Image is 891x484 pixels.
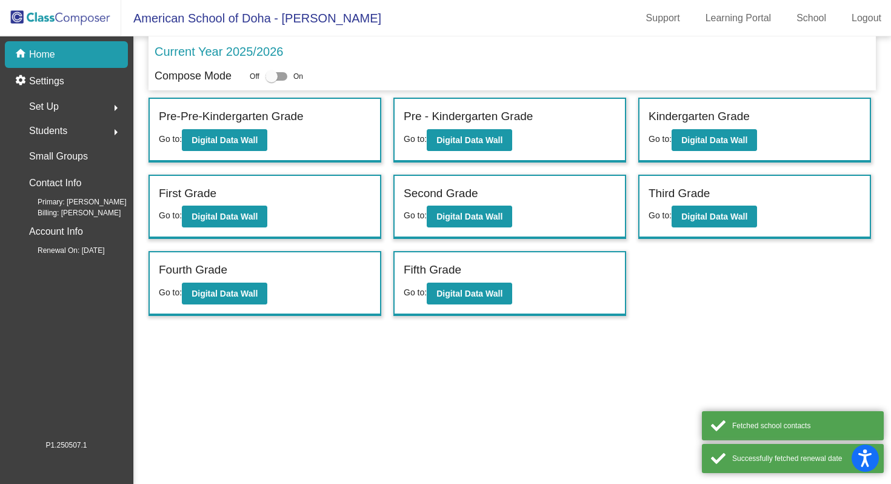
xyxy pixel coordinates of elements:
span: Go to: [404,287,427,297]
mat-icon: settings [15,74,29,89]
b: Digital Data Wall [192,135,258,145]
button: Digital Data Wall [427,129,512,151]
span: Set Up [29,98,59,115]
span: Go to: [649,210,672,220]
label: First Grade [159,185,216,203]
mat-icon: arrow_right [108,101,123,115]
b: Digital Data Wall [192,212,258,221]
b: Digital Data Wall [436,212,502,221]
p: Contact Info [29,175,81,192]
span: Billing: [PERSON_NAME] [18,207,121,218]
button: Digital Data Wall [182,206,267,227]
a: Support [636,8,690,28]
label: Fifth Grade [404,261,461,279]
span: American School of Doha - [PERSON_NAME] [121,8,381,28]
button: Digital Data Wall [427,283,512,304]
label: Second Grade [404,185,478,203]
b: Digital Data Wall [436,289,502,298]
label: Pre-Pre-Kindergarten Grade [159,108,304,126]
div: Successfully fetched renewal date [732,453,875,464]
p: Current Year 2025/2026 [155,42,283,61]
b: Digital Data Wall [436,135,502,145]
label: Third Grade [649,185,710,203]
p: Account Info [29,223,83,240]
span: Primary: [PERSON_NAME] [18,197,127,207]
label: Pre - Kindergarten Grade [404,108,533,126]
p: Home [29,47,55,62]
b: Digital Data Wall [192,289,258,298]
p: Settings [29,74,64,89]
button: Digital Data Wall [182,129,267,151]
span: Renewal On: [DATE] [18,245,104,256]
span: Go to: [159,134,182,144]
button: Digital Data Wall [182,283,267,304]
span: Go to: [404,134,427,144]
p: Compose Mode [155,68,232,84]
p: Small Groups [29,148,88,165]
b: Digital Data Wall [681,135,747,145]
span: Go to: [159,210,182,220]
span: On [293,71,303,82]
a: School [787,8,836,28]
span: Go to: [159,287,182,297]
div: Fetched school contacts [732,420,875,431]
mat-icon: arrow_right [108,125,123,139]
span: Students [29,123,67,139]
b: Digital Data Wall [681,212,747,221]
span: Go to: [404,210,427,220]
mat-icon: home [15,47,29,62]
button: Digital Data Wall [427,206,512,227]
label: Fourth Grade [159,261,227,279]
label: Kindergarten Grade [649,108,750,126]
button: Digital Data Wall [672,206,757,227]
a: Logout [842,8,891,28]
span: Go to: [649,134,672,144]
span: Off [250,71,259,82]
button: Digital Data Wall [672,129,757,151]
a: Learning Portal [696,8,781,28]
